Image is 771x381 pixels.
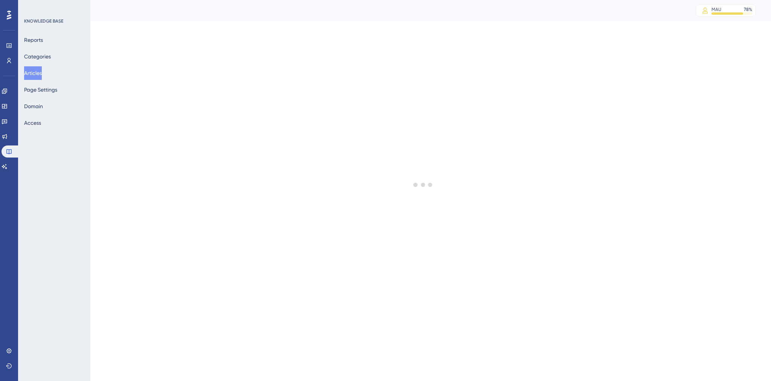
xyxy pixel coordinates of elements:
[24,33,43,47] button: Reports
[24,83,57,96] button: Page Settings
[24,116,41,130] button: Access
[744,6,752,12] div: 78 %
[712,6,721,12] div: MAU
[24,66,42,80] button: Articles
[24,99,43,113] button: Domain
[24,18,63,24] div: KNOWLEDGE BASE
[24,50,51,63] button: Categories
